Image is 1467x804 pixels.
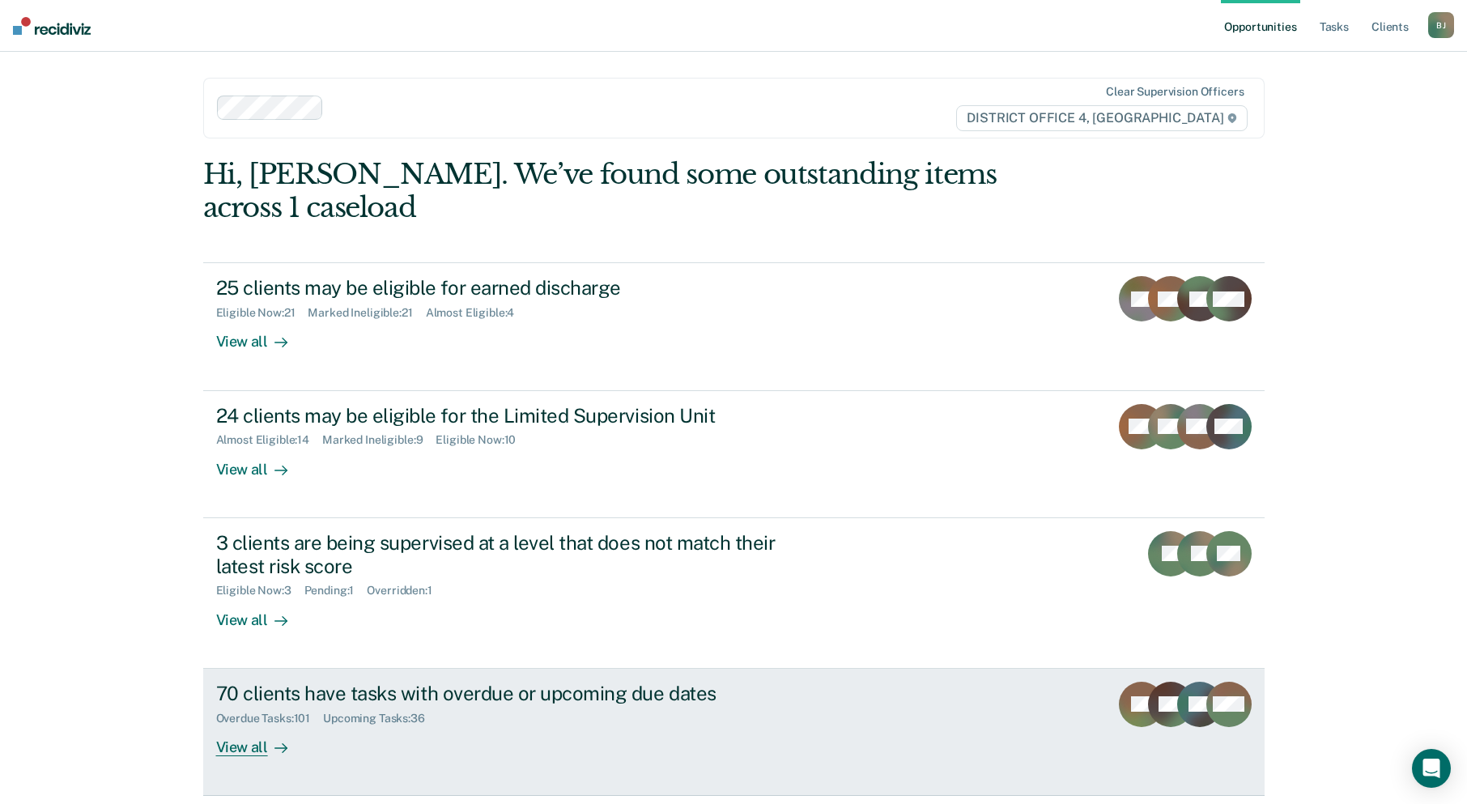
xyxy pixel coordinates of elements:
div: B J [1428,12,1454,38]
img: Recidiviz [13,17,91,35]
div: Upcoming Tasks : 36 [323,712,438,725]
div: View all [216,725,307,756]
div: Eligible Now : 10 [436,433,529,447]
div: Almost Eligible : 14 [216,433,323,447]
span: DISTRICT OFFICE 4, [GEOGRAPHIC_DATA] [956,105,1247,131]
div: 3 clients are being supervised at a level that does not match their latest risk score [216,531,785,578]
div: Marked Ineligible : 9 [322,433,436,447]
div: View all [216,447,307,479]
a: 24 clients may be eligible for the Limited Supervision UnitAlmost Eligible:14Marked Ineligible:9E... [203,391,1265,518]
div: 25 clients may be eligible for earned discharge [216,276,785,300]
div: Open Intercom Messenger [1412,749,1451,788]
div: Hi, [PERSON_NAME]. We’ve found some outstanding items across 1 caseload [203,158,1052,224]
a: 70 clients have tasks with overdue or upcoming due datesOverdue Tasks:101Upcoming Tasks:36View all [203,669,1265,796]
div: Eligible Now : 21 [216,306,308,320]
div: Overdue Tasks : 101 [216,712,324,725]
a: 25 clients may be eligible for earned dischargeEligible Now:21Marked Ineligible:21Almost Eligible... [203,262,1265,390]
div: Almost Eligible : 4 [426,306,528,320]
div: View all [216,320,307,351]
div: Overridden : 1 [367,584,444,598]
div: 24 clients may be eligible for the Limited Supervision Unit [216,404,785,428]
div: Clear supervision officers [1106,85,1244,99]
div: Marked Ineligible : 21 [308,306,425,320]
button: BJ [1428,12,1454,38]
div: Eligible Now : 3 [216,584,304,598]
div: 70 clients have tasks with overdue or upcoming due dates [216,682,785,705]
div: Pending : 1 [304,584,368,598]
a: 3 clients are being supervised at a level that does not match their latest risk scoreEligible Now... [203,518,1265,669]
div: View all [216,598,307,629]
